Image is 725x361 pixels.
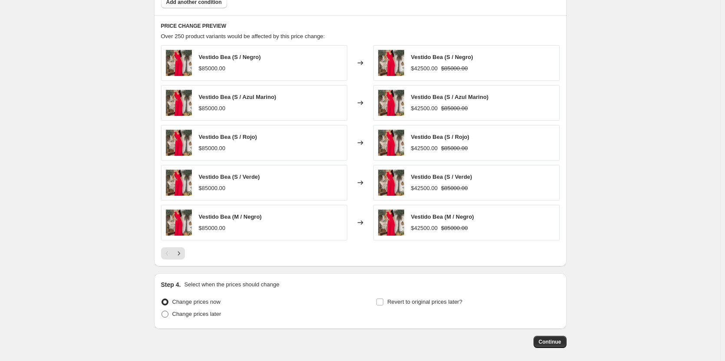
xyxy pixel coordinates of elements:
[411,213,474,220] span: Vestido Bea (M / Negro)
[173,247,185,259] button: Next
[161,23,560,30] h6: PRICE CHANGE PREVIEW
[199,184,225,193] div: $85000.00
[166,170,192,196] img: BEA-ROJ-01-BEAROJO_80x.jpg
[184,280,279,289] p: Select when the prices should change
[411,134,469,140] span: Vestido Bea (S / Rojo)
[534,336,567,348] button: Continue
[199,54,261,60] span: Vestido Bea (S / Negro)
[199,224,225,233] div: $85000.00
[378,210,404,236] img: BEA-ROJ-01-BEAROJO_80x.jpg
[441,184,468,193] strike: $85000.00
[378,130,404,156] img: BEA-ROJ-01-BEAROJO_80x.jpg
[161,33,325,39] span: Over 250 product variants would be affected by this price change:
[411,174,472,180] span: Vestido Bea (S / Verde)
[166,50,192,76] img: BEA-ROJ-01-BEAROJO_80x.jpg
[411,94,489,100] span: Vestido Bea (S / Azul Marino)
[166,90,192,116] img: BEA-ROJ-01-BEAROJO_80x.jpg
[378,90,404,116] img: BEA-ROJ-01-BEAROJO_80x.jpg
[411,224,438,233] div: $42500.00
[199,134,257,140] span: Vestido Bea (S / Rojo)
[387,299,462,305] span: Revert to original prices later?
[199,174,260,180] span: Vestido Bea (S / Verde)
[441,224,468,233] strike: $85000.00
[161,280,181,289] h2: Step 4.
[199,64,225,73] div: $85000.00
[411,144,438,153] div: $42500.00
[411,104,438,113] div: $42500.00
[172,299,221,305] span: Change prices now
[378,50,404,76] img: BEA-ROJ-01-BEAROJO_80x.jpg
[441,64,468,73] strike: $85000.00
[411,184,438,193] div: $42500.00
[441,144,468,153] strike: $85000.00
[199,213,262,220] span: Vestido Bea (M / Negro)
[161,247,185,259] nav: Pagination
[166,130,192,156] img: BEA-ROJ-01-BEAROJO_80x.jpg
[199,94,277,100] span: Vestido Bea (S / Azul Marino)
[441,104,468,113] strike: $85000.00
[411,64,438,73] div: $42500.00
[172,311,221,317] span: Change prices later
[199,144,225,153] div: $85000.00
[378,170,404,196] img: BEA-ROJ-01-BEAROJO_80x.jpg
[166,210,192,236] img: BEA-ROJ-01-BEAROJO_80x.jpg
[539,338,561,345] span: Continue
[199,104,225,113] div: $85000.00
[411,54,473,60] span: Vestido Bea (S / Negro)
